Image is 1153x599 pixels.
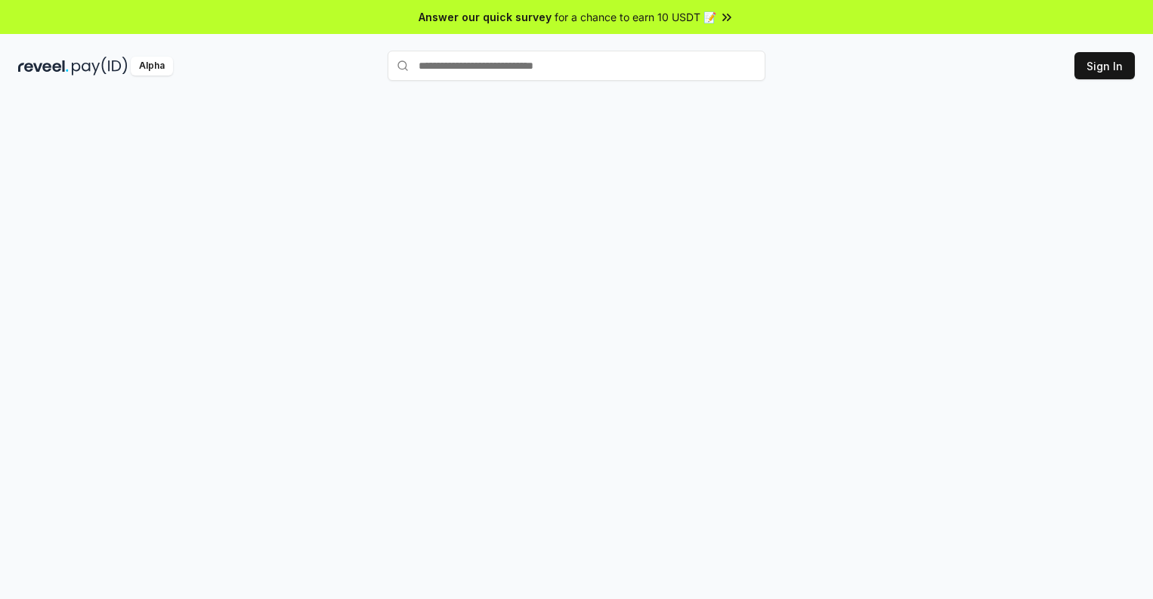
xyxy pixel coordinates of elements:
[131,57,173,76] div: Alpha
[1074,52,1135,79] button: Sign In
[18,57,69,76] img: reveel_dark
[72,57,128,76] img: pay_id
[419,9,552,25] span: Answer our quick survey
[555,9,716,25] span: for a chance to earn 10 USDT 📝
